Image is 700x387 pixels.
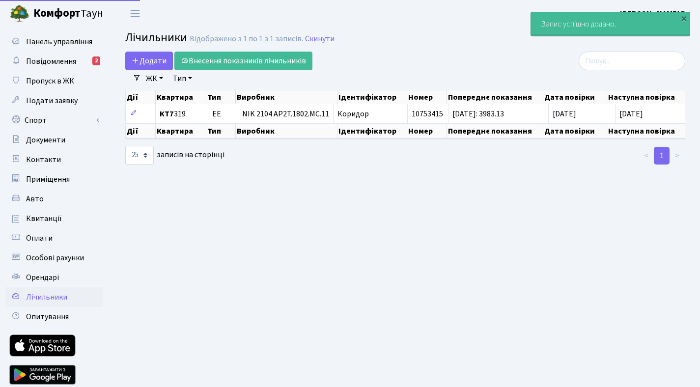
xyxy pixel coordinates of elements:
[407,124,447,138] th: Номер
[5,71,103,91] a: Пропуск в ЖК
[33,5,81,21] b: Комфорт
[5,307,103,327] a: Опитування
[337,109,369,119] span: Коридор
[156,124,206,138] th: Квартира
[607,90,688,104] th: Наступна повірка
[212,110,221,118] span: ЕЕ
[156,90,206,104] th: Квартира
[654,147,670,165] a: 1
[26,233,53,244] span: Оплати
[160,110,204,118] span: 319
[5,32,103,52] a: Панель управління
[5,228,103,248] a: Оплати
[26,174,70,185] span: Приміщення
[5,248,103,268] a: Особові рахунки
[26,76,74,86] span: Пропуск в ЖК
[579,52,685,70] input: Пошук...
[92,56,100,65] div: 2
[5,111,103,130] a: Спорт
[5,150,103,169] a: Контакти
[305,34,335,44] a: Скинути
[236,124,337,138] th: Виробник
[125,146,224,165] label: записів на сторінці
[125,146,154,165] select: записів на сторінці
[142,70,167,87] a: ЖК
[5,130,103,150] a: Документи
[26,36,92,47] span: Панель управління
[5,209,103,228] a: Квитанції
[123,5,147,22] button: Переключити навігацію
[337,124,407,138] th: Ідентифікатор
[5,287,103,307] a: Лічильники
[160,109,174,119] b: КТ7
[543,90,607,104] th: Дата повірки
[5,52,103,71] a: Повідомлення2
[5,268,103,287] a: Орендарі
[531,12,690,36] div: Запис успішно додано.
[174,52,312,70] a: Внесення показників лічильників
[26,56,76,67] span: Повідомлення
[619,109,643,119] span: [DATE]
[607,124,688,138] th: Наступна повірка
[26,213,62,224] span: Квитанції
[126,90,156,104] th: Дії
[26,252,84,263] span: Особові рахунки
[543,124,607,138] th: Дата повірки
[125,52,173,70] a: Додати
[553,109,576,119] span: [DATE]
[5,189,103,209] a: Авто
[407,90,447,104] th: Номер
[169,70,196,87] a: Тип
[206,124,236,138] th: Тип
[26,154,61,165] span: Контакти
[5,169,103,189] a: Приміщення
[242,110,329,118] span: NIK 2104 AP2T.1802.МС.11
[26,95,78,106] span: Подати заявку
[26,135,65,145] span: Документи
[236,90,337,104] th: Виробник
[10,4,29,24] img: logo.png
[125,29,187,46] span: Лічильники
[620,8,688,20] a: [PERSON_NAME] В.
[26,193,44,204] span: Авто
[620,8,688,19] b: [PERSON_NAME] В.
[447,124,543,138] th: Попереднє показання
[206,90,236,104] th: Тип
[412,109,443,119] span: 10753415
[126,124,156,138] th: Дії
[26,272,59,283] span: Орендарі
[33,5,103,22] span: Таун
[26,292,67,303] span: Лічильники
[190,34,303,44] div: Відображено з 1 по 1 з 1 записів.
[5,91,103,111] a: Подати заявку
[132,55,167,66] span: Додати
[447,90,543,104] th: Попереднє показання
[452,109,504,119] span: [DATE]: 3983.13
[679,13,689,23] div: ×
[26,311,69,322] span: Опитування
[337,90,407,104] th: Ідентифікатор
